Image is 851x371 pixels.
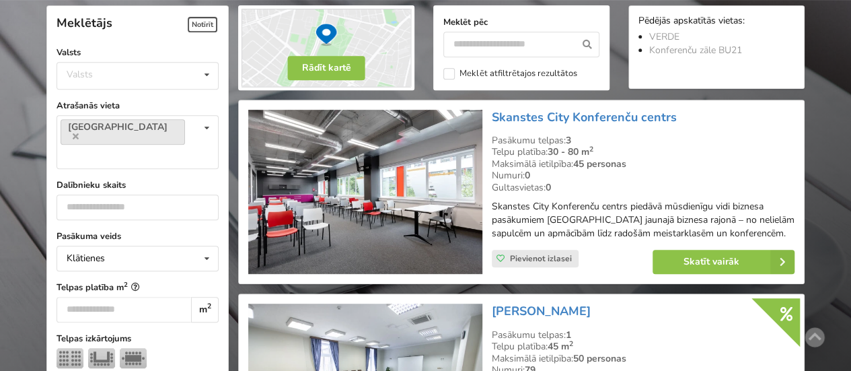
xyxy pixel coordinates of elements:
[566,134,571,147] strong: 3
[57,15,112,31] span: Meklētājs
[67,69,93,80] div: Valsts
[88,348,115,368] img: U-Veids
[638,15,794,28] div: Pēdējās apskatītās vietas:
[67,254,105,263] div: Klātienes
[492,109,677,125] a: Skanstes City Konferenču centrs
[57,281,219,294] label: Telpas platība m
[57,332,219,345] label: Telpas izkārtojums
[207,301,211,311] sup: 2
[188,17,217,32] span: Notīrīt
[649,44,742,57] a: Konferenču zāle BU21
[492,146,794,158] div: Telpu platība:
[57,99,219,112] label: Atrašanās vieta
[492,135,794,147] div: Pasākumu telpas:
[57,178,219,192] label: Dalībnieku skaits
[573,352,626,365] strong: 50 personas
[238,5,414,90] img: Rādīt kartē
[288,56,365,80] button: Rādīt kartē
[492,170,794,182] div: Numuri:
[120,348,147,368] img: Sapulce
[589,144,593,154] sup: 2
[61,119,185,145] a: [GEOGRAPHIC_DATA]
[573,158,626,170] strong: 45 personas
[492,341,794,353] div: Telpu platība:
[649,30,679,43] a: VERDE
[492,182,794,194] div: Gultasvietas:
[510,253,572,264] span: Pievienot izlasei
[548,340,573,353] strong: 45 m
[653,250,794,274] a: Skatīt vairāk
[569,339,573,349] sup: 2
[57,348,83,368] img: Teātris
[548,145,593,158] strong: 30 - 80 m
[492,158,794,170] div: Maksimālā ietilpība:
[248,110,482,275] img: Konferenču centrs | Rīga | Skanstes City Konferenču centrs
[525,169,530,182] strong: 0
[492,303,591,319] a: [PERSON_NAME]
[124,280,128,289] sup: 2
[492,200,794,240] p: Skanstes City Konferenču centrs piedāvā mūsdienīgu vidi biznesa pasākumiem [GEOGRAPHIC_DATA] jaun...
[57,46,219,59] label: Valsts
[546,181,551,194] strong: 0
[492,329,794,341] div: Pasākumu telpas:
[443,68,577,79] label: Meklēt atfiltrētajos rezultātos
[443,15,599,29] label: Meklēt pēc
[191,297,219,323] div: m
[57,230,219,243] label: Pasākuma veids
[566,329,571,341] strong: 1
[492,353,794,365] div: Maksimālā ietilpība:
